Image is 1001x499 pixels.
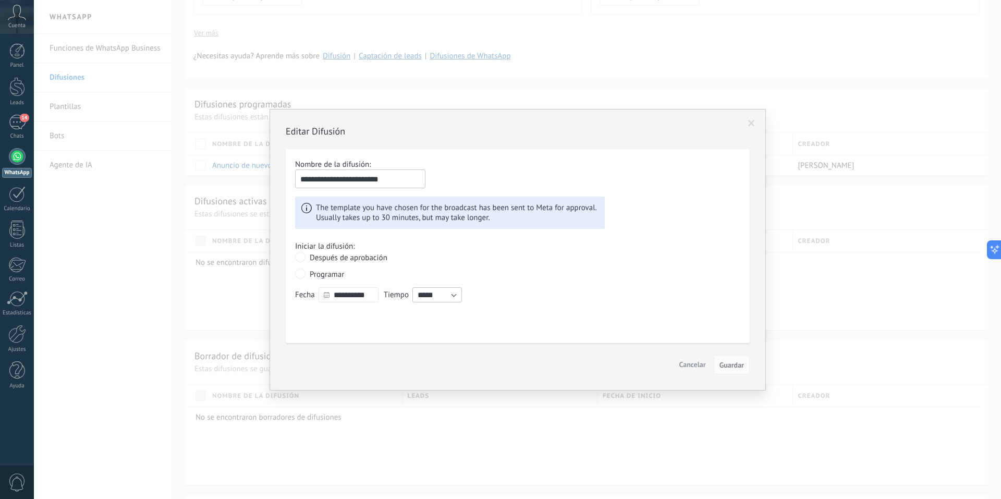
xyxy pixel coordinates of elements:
[714,355,750,375] button: Guardar
[286,125,750,137] h2: Editar Difusión
[295,241,740,251] div: Iniciar la difusión:
[675,355,710,375] button: Cancelar
[2,100,32,106] div: Leads
[2,383,32,390] div: Ayuda
[295,287,740,302] div: Fecha Tiempo
[719,361,744,369] span: Guardar
[2,168,32,178] div: WhatsApp
[2,62,32,69] div: Panel
[2,133,32,140] div: Chats
[295,160,740,169] div: Nombre de la difusión:
[310,253,387,263] span: Después de aprobación
[295,269,740,279] label: Programar
[295,197,605,229] div: The template you have chosen for the broadcast has been sent to Meta for approval. Usually takes ...
[2,242,32,249] div: Listas
[310,270,344,279] span: Programar
[20,114,29,122] span: 14
[2,205,32,212] div: Calendario
[679,360,706,369] span: Cancelar
[8,22,26,29] span: Cuenta
[295,252,740,263] label: Después de aprobación
[2,310,32,317] div: Estadísticas
[2,346,32,353] div: Ajustes
[2,276,32,283] div: Correo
